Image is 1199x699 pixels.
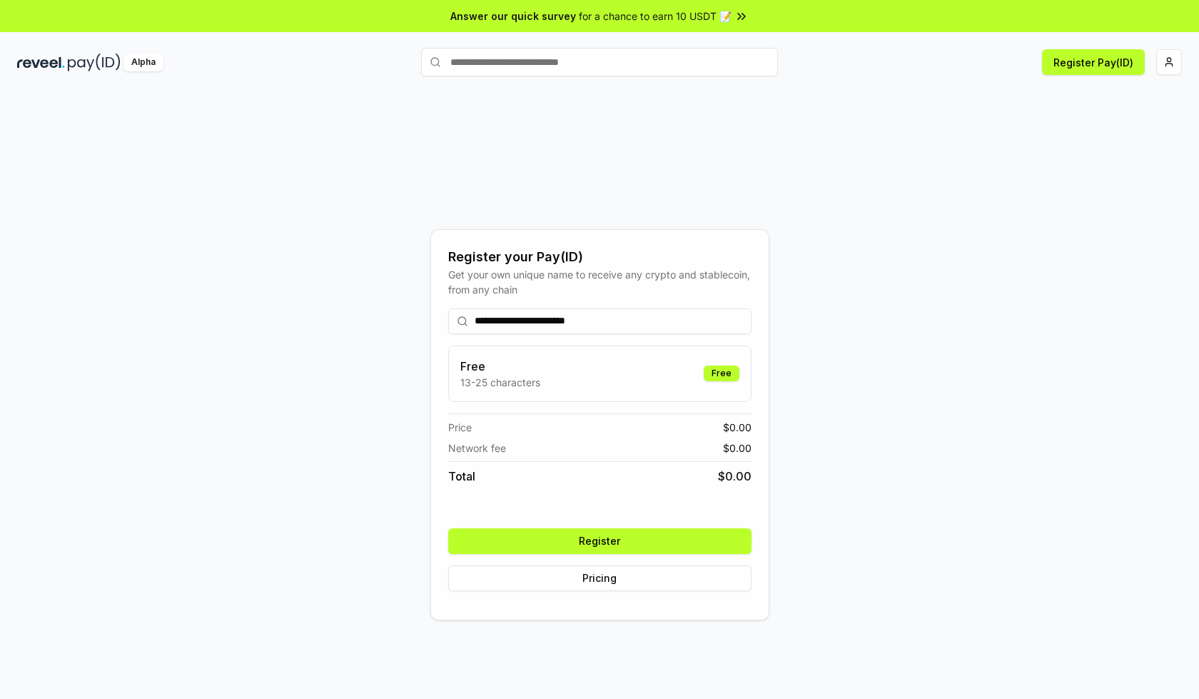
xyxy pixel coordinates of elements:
span: Answer our quick survey [450,9,576,24]
button: Pricing [448,565,752,591]
span: for a chance to earn 10 USDT 📝 [579,9,732,24]
div: Alpha [123,54,163,71]
span: Total [448,468,475,485]
div: Get your own unique name to receive any crypto and stablecoin, from any chain [448,267,752,297]
img: reveel_dark [17,54,65,71]
span: $ 0.00 [718,468,752,485]
div: Free [704,366,739,381]
span: Price [448,420,472,435]
span: Network fee [448,441,506,456]
img: pay_id [68,54,121,71]
button: Register [448,528,752,554]
button: Register Pay(ID) [1042,49,1145,75]
span: $ 0.00 [723,441,752,456]
div: Register your Pay(ID) [448,247,752,267]
span: $ 0.00 [723,420,752,435]
h3: Free [460,358,540,375]
p: 13-25 characters [460,375,540,390]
